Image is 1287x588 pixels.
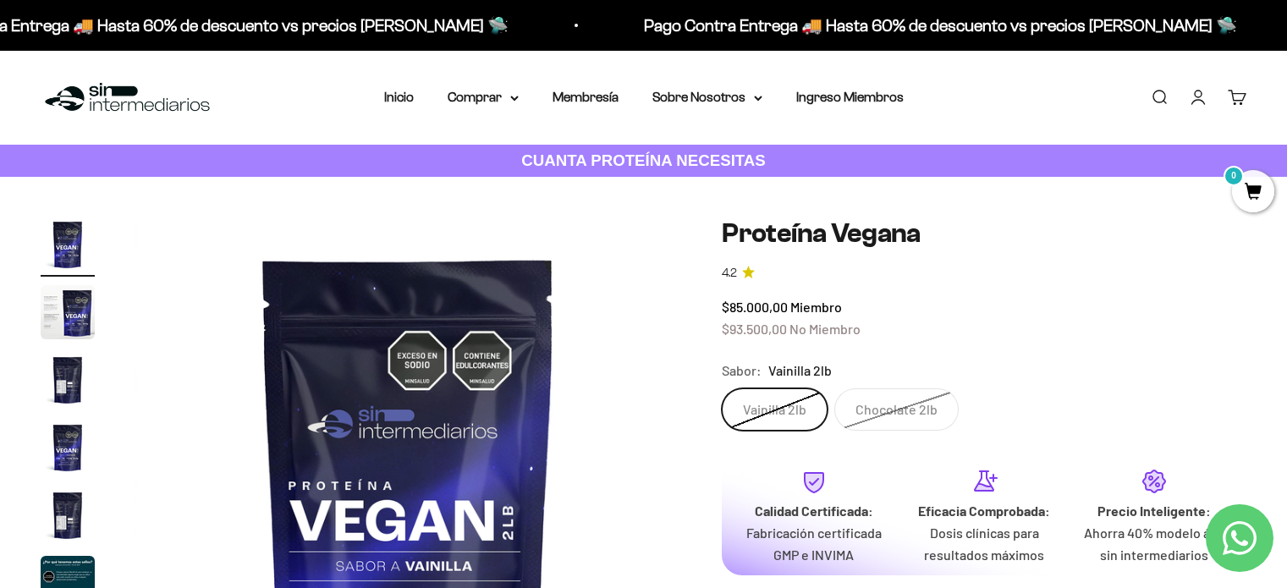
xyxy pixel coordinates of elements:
button: Ir al artículo 1 [41,217,95,277]
summary: Comprar [448,86,519,108]
summary: Sobre Nosotros [652,86,762,108]
span: $85.000,00 [722,299,788,315]
button: Ir al artículo 3 [41,353,95,412]
span: No Miembro [789,321,861,337]
button: Ir al artículo 2 [41,285,95,344]
mark: 0 [1224,166,1244,186]
strong: Calidad Certificada: [755,503,873,519]
img: Proteína Vegana [41,285,95,339]
button: Ir al artículo 4 [41,420,95,480]
span: 4.2 [722,264,737,283]
img: Proteína Vegana [41,353,95,407]
p: Ahorra 40% modelo ágil sin intermediarios [1083,522,1226,565]
span: $93.500,00 [722,321,787,337]
img: Proteína Vegana [41,488,95,542]
a: Ingreso Miembros [796,90,904,104]
p: Pago Contra Entrega 🚚 Hasta 60% de descuento vs precios [PERSON_NAME] 🛸 [642,12,1235,39]
a: 0 [1232,184,1274,202]
legend: Sabor: [722,360,762,382]
strong: CUANTA PROTEÍNA NECESITAS [521,151,766,169]
span: Miembro [790,299,842,315]
p: Fabricación certificada GMP e INVIMA [742,522,885,565]
a: 4.24.2 de 5.0 estrellas [722,264,1246,283]
a: Membresía [553,90,619,104]
strong: Eficacia Comprobada: [918,503,1050,519]
img: Proteína Vegana [41,217,95,272]
span: Vainilla 2lb [768,360,832,382]
strong: Precio Inteligente: [1097,503,1211,519]
img: Proteína Vegana [41,420,95,475]
a: Inicio [384,90,414,104]
p: Dosis clínicas para resultados máximos [913,522,1056,565]
h1: Proteína Vegana [722,217,1246,250]
button: Ir al artículo 5 [41,488,95,547]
